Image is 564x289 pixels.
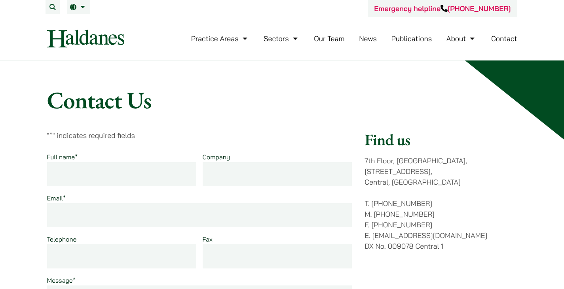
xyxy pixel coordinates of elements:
[264,34,299,43] a: Sectors
[191,34,249,43] a: Practice Areas
[47,130,352,141] p: " " indicates required fields
[47,30,124,47] img: Logo of Haldanes
[374,4,511,13] a: Emergency helpline[PHONE_NUMBER]
[47,276,76,284] label: Message
[47,86,517,114] h1: Contact Us
[47,235,77,243] label: Telephone
[47,194,66,202] label: Email
[391,34,432,43] a: Publications
[359,34,377,43] a: News
[70,4,87,10] a: EN
[365,155,517,187] p: 7th Floor, [GEOGRAPHIC_DATA], [STREET_ADDRESS], Central, [GEOGRAPHIC_DATA]
[365,198,517,251] p: T. [PHONE_NUMBER] M. [PHONE_NUMBER] F. [PHONE_NUMBER] E. [EMAIL_ADDRESS][DOMAIN_NAME] DX No. 0090...
[47,153,78,161] label: Full name
[446,34,477,43] a: About
[203,153,230,161] label: Company
[491,34,517,43] a: Contact
[314,34,344,43] a: Our Team
[365,130,517,149] h2: Find us
[203,235,213,243] label: Fax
